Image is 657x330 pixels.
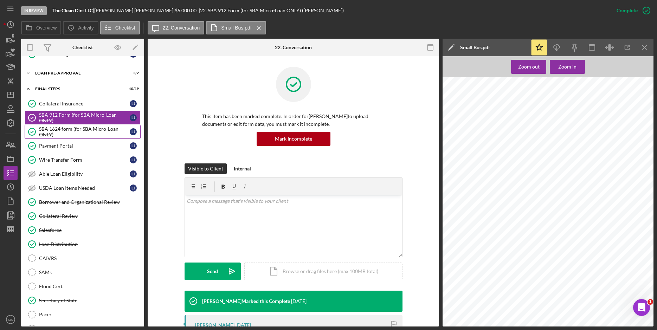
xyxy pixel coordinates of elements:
[527,151,531,153] span: Last
[524,172,527,174] span: co.
[492,172,513,174] span: participating lender
[130,185,137,192] div: L J
[604,130,608,132] span: No.
[520,121,526,123] span: State,
[556,138,560,140] span: Give
[563,175,567,177] span: you
[457,122,468,124] span: Name and
[579,96,590,99] span: program
[115,25,135,31] label: Checklist
[559,175,563,177] span: are
[202,112,385,128] p: This item has been marked complete. In order for [PERSON_NAME] to upload documents or edit form d...
[561,107,570,110] span: Answer
[633,114,641,117] span: to the
[553,175,554,176] span: If
[130,142,137,149] div: L J
[490,172,491,174] span: of
[570,92,582,94] span: Carefully
[587,111,591,113] span: DO
[571,119,575,121] span: our
[475,172,479,174] span: and
[575,95,578,97] span: of
[571,131,574,133] span: for
[556,142,565,144] span: business
[552,182,553,183] span: If
[593,103,601,105] span: submit
[640,92,651,95] span: one part
[614,95,626,98] span: reference
[638,103,651,105] span: please call
[25,195,141,209] a: Borrower and Organizational Review
[555,118,567,121] span: rovidedb
[462,144,478,146] span: separate sheet
[39,241,140,247] div: Loan Distribution
[579,161,581,164] span: &
[25,209,141,223] a: Collateral Review
[620,83,633,86] span: APPROVAL
[496,103,515,107] span: BUSINESS
[604,106,633,109] span: ([PHONE_NUMBER]),
[540,138,541,140] span: or
[581,161,587,164] span: State
[488,141,503,143] span: former names
[39,112,130,123] div: SBA 912 Form (for SBA Micro-Loan ONLY)
[558,115,562,117] span: will
[618,114,624,117] span: send
[36,25,57,31] label: Overview
[39,199,140,205] div: Borrower and Organizational Review
[130,128,137,135] div: L J
[566,177,581,180] span: resident alien?
[621,103,638,105] span: information,
[612,130,619,132] span: known)
[631,92,635,94] span: 912
[638,110,644,113] span: OMB
[199,8,344,13] div: | 22. SBA 912 Form (for SBA Micro-Loan ONLY) ([PERSON_NAME])
[627,95,632,98] span: SBA
[517,172,524,174] span: surety
[206,21,266,34] button: Small Bus.pdf
[457,144,461,146] span: IJse
[130,156,137,163] div: L J
[558,60,577,74] div: Zoom in
[645,111,648,113] span: as
[578,107,580,109] span: at
[606,110,621,113] span: COMPLETED
[500,138,503,140] span: full,
[4,312,18,326] button: MK
[39,157,130,163] div: Wire Transfer Form
[553,122,557,124] span: SBA
[452,122,456,124] span: la.
[483,138,496,140] span: (State name
[516,103,549,107] span: ADMINISTRATION
[25,237,141,251] a: Loan Distribution
[21,21,61,34] button: Overview
[39,312,140,317] div: Pacer
[504,141,510,143] span: used,
[480,172,489,174] span: Address
[635,83,651,85] span: NO.3245-0178
[458,111,460,115] span: +
[481,121,491,124] span: Applicant
[597,100,601,102] span: you
[39,227,140,233] div: Salesforce
[598,111,605,113] span: SEND
[481,144,492,147] span: necessary.
[632,106,639,109] span: check
[553,138,554,140] span: 2.
[453,172,455,173] span: If
[8,318,13,322] text: MK
[613,138,630,140] span: Social Security
[494,96,534,99] span: [GEOGRAPHIC_DATA]
[496,128,502,134] span: •r
[583,92,588,95] span: and
[478,121,480,123] span: of
[613,172,623,174] span: INITIALS:
[509,138,516,140] span: middle
[518,96,522,99] span: of
[25,153,141,167] a: Wire Transfer FormLJ
[553,99,564,102] span: Standard
[472,110,477,114] span: +0
[623,111,637,113] span: FORMS TO
[553,96,555,98] span: of
[589,92,595,94] span: Fully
